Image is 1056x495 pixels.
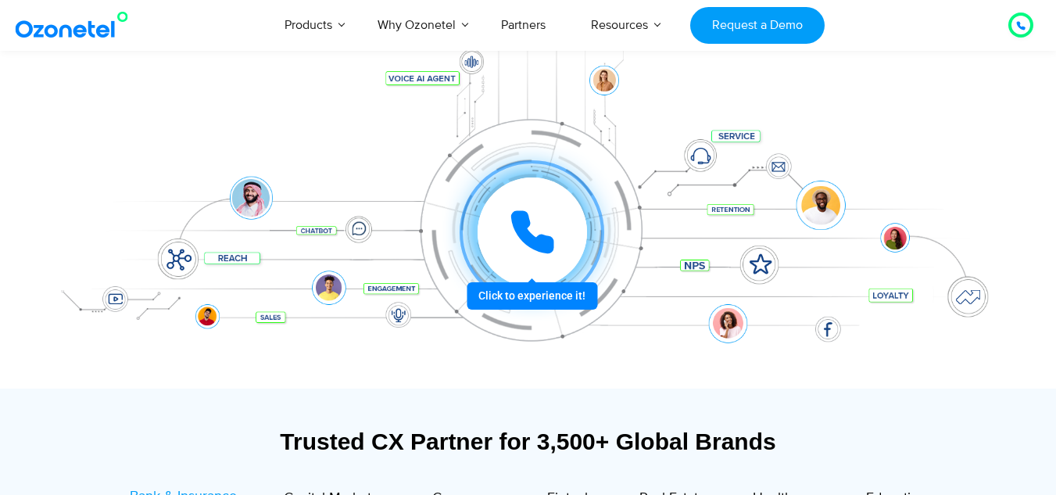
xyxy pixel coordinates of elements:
a: Request a Demo [690,7,824,44]
div: Trusted CX Partner for 3,500+ Global Brands [48,428,1009,455]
